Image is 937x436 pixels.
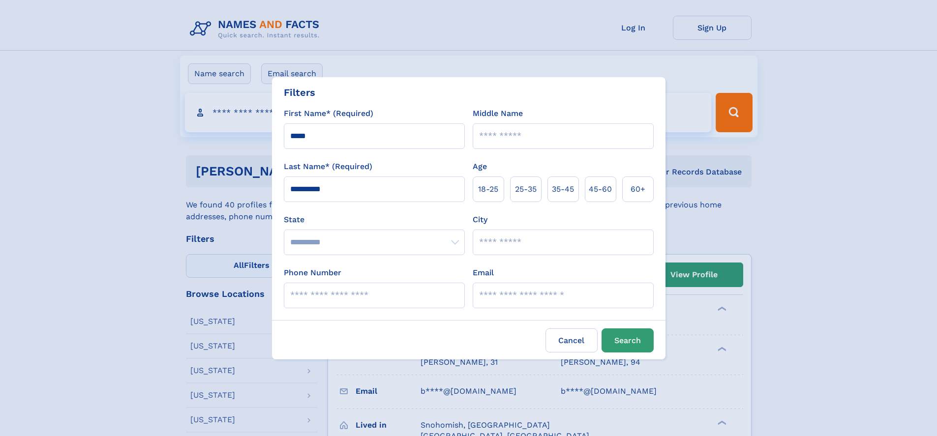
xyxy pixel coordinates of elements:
label: Age [473,161,487,173]
span: 18‑25 [478,183,498,195]
span: 25‑35 [515,183,537,195]
span: 45‑60 [589,183,612,195]
label: First Name* (Required) [284,108,373,119]
label: Phone Number [284,267,341,279]
label: Middle Name [473,108,523,119]
button: Search [602,328,654,352]
label: Last Name* (Required) [284,161,372,173]
div: Filters [284,85,315,100]
span: 60+ [631,183,645,195]
label: State [284,214,465,226]
label: Email [473,267,494,279]
span: 35‑45 [552,183,574,195]
label: City [473,214,487,226]
label: Cancel [545,328,598,352]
